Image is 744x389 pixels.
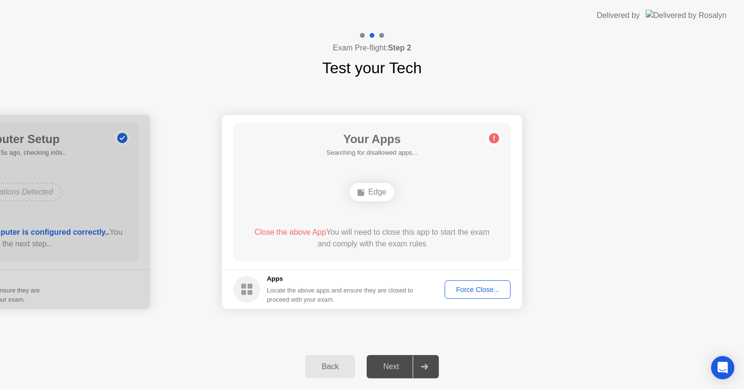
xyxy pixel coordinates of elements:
div: Edge [350,183,394,201]
h5: Searching for disallowed apps... [326,148,418,158]
div: Force Close... [448,286,507,293]
h4: Exam Pre-flight: [333,42,411,54]
button: Back [305,355,355,378]
img: Delivered by Rosalyn [646,10,727,21]
div: Back [308,362,352,371]
button: Force Close... [445,280,511,299]
h5: Apps [267,274,414,284]
h1: Test your Tech [322,56,422,80]
span: Close the above App [254,228,326,236]
b: Step 2 [388,44,411,52]
h1: Your Apps [326,130,418,148]
div: Open Intercom Messenger [711,356,734,379]
div: Next [370,362,413,371]
div: You will need to close this app to start the exam and comply with the exam rules [248,227,497,250]
div: Locate the above apps and ensure they are closed to proceed with your exam. [267,286,414,304]
button: Next [367,355,439,378]
div: Delivered by [597,10,640,21]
